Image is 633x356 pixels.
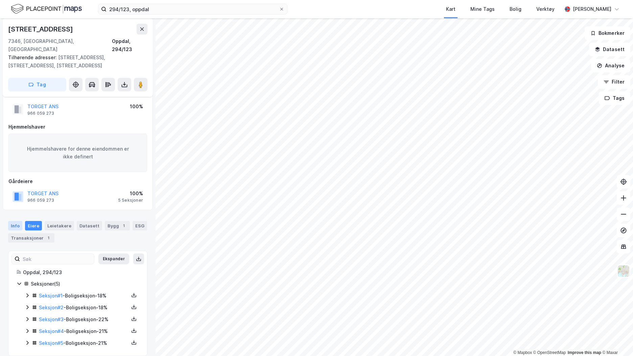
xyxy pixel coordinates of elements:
div: 966 059 273 [27,198,54,203]
div: Leietakere [45,221,74,230]
button: Bokmerker [585,26,630,40]
span: Tilhørende adresser: [8,54,58,60]
div: - Boligseksjon - 22% [39,315,129,324]
div: Kart [446,5,455,13]
button: Filter [598,75,630,89]
div: Gårdeiere [8,177,147,185]
button: Tag [8,78,66,91]
div: 1 [120,222,127,229]
div: 100% [130,103,143,111]
div: - Boligseksjon - 18% [39,304,129,312]
div: 7346, [GEOGRAPHIC_DATA], [GEOGRAPHIC_DATA] [8,37,112,53]
div: Bygg [105,221,130,230]
a: Seksjon#4 [39,328,64,334]
div: Verktøy [536,5,555,13]
img: Z [617,265,630,277]
div: [STREET_ADDRESS] [8,24,74,35]
button: Ekspander [98,253,129,264]
div: 966 059 273 [27,111,54,116]
a: Seksjon#1 [39,293,63,298]
div: ESG [133,221,147,230]
div: [STREET_ADDRESS], [STREET_ADDRESS], [STREET_ADDRESS] [8,53,142,70]
div: [PERSON_NAME] [573,5,611,13]
div: 1 [45,235,52,241]
button: Analyse [591,59,630,72]
div: Hjemmelshavere for denne eiendommen er ikke definert [8,134,147,172]
input: Søk på adresse, matrikkel, gårdeiere, leietakere eller personer [107,4,279,14]
button: Tags [599,91,630,105]
div: Mine Tags [470,5,495,13]
div: Eiere [25,221,42,230]
div: Bolig [510,5,521,13]
div: Oppdal, 294/123 [23,268,139,276]
a: Seksjon#3 [39,316,64,322]
div: Oppdal, 294/123 [112,37,147,53]
input: Søk [20,254,94,264]
img: logo.f888ab2527a4732fd821a326f86c7f29.svg [11,3,82,15]
a: OpenStreetMap [533,350,566,355]
div: Datasett [77,221,102,230]
a: Seksjon#2 [39,305,64,310]
div: - Boligseksjon - 21% [39,339,129,347]
div: - Boligseksjon - 21% [39,327,129,335]
div: Seksjoner ( 5 ) [31,280,139,288]
a: Mapbox [513,350,532,355]
div: Hjemmelshaver [8,123,147,131]
div: Transaksjoner [8,233,54,243]
a: Seksjon#5 [39,340,63,346]
button: Datasett [589,43,630,56]
div: 100% [118,190,143,198]
iframe: Chat Widget [599,324,633,356]
div: Kontrollprogram for chat [599,324,633,356]
div: - Boligseksjon - 18% [39,292,129,300]
div: Info [8,221,22,230]
a: Improve this map [568,350,601,355]
div: 5 Seksjoner [118,198,143,203]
